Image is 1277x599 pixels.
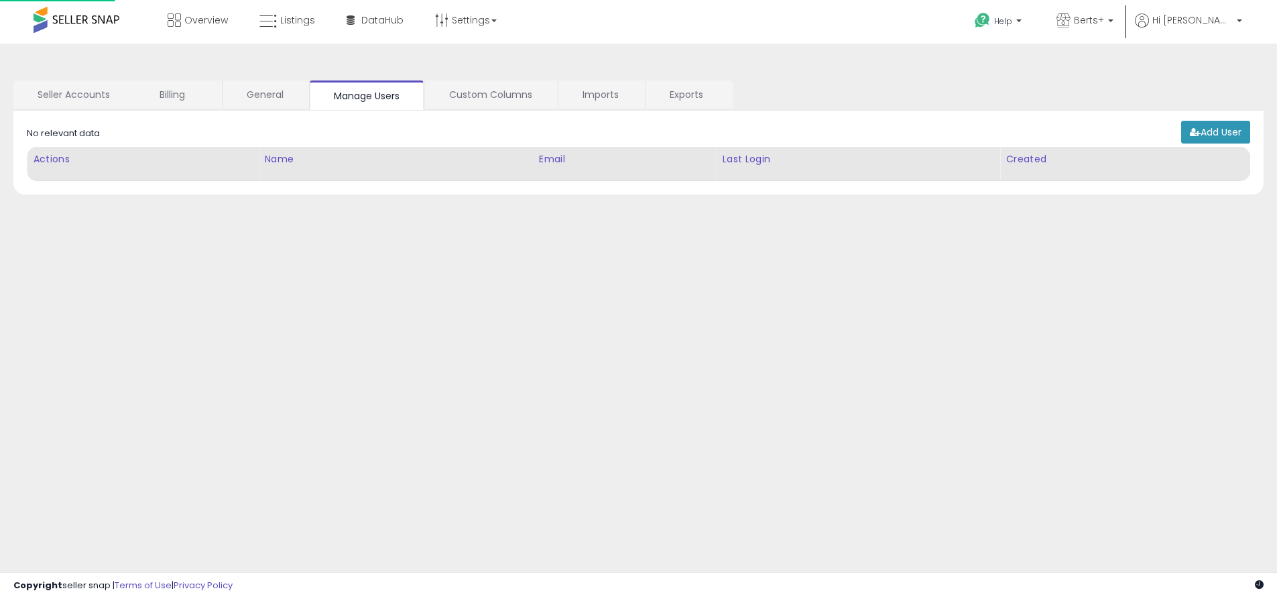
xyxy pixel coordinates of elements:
a: Seller Accounts [13,80,134,109]
a: Add User [1181,121,1250,144]
a: General [223,80,308,109]
div: Name [264,152,527,166]
a: Help [964,2,1035,44]
i: Get Help [974,12,991,29]
span: Overview [184,13,228,27]
span: Listings [280,13,315,27]
div: seller snap | | [13,580,233,592]
a: Billing [135,80,221,109]
span: Help [994,15,1012,27]
div: Last Login [722,152,994,166]
div: Email [539,152,711,166]
span: DataHub [361,13,404,27]
span: Hi [PERSON_NAME] [1152,13,1233,27]
span: Berts+ [1074,13,1104,27]
a: Imports [558,80,644,109]
div: Created [1006,152,1244,166]
a: Exports [646,80,731,109]
div: No relevant data [27,127,100,140]
a: Manage Users [310,80,424,110]
a: Custom Columns [425,80,556,109]
a: Terms of Use [115,579,172,592]
a: Privacy Policy [174,579,233,592]
strong: Copyright [13,579,62,592]
div: Actions [33,152,253,166]
a: Hi [PERSON_NAME] [1135,13,1242,44]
